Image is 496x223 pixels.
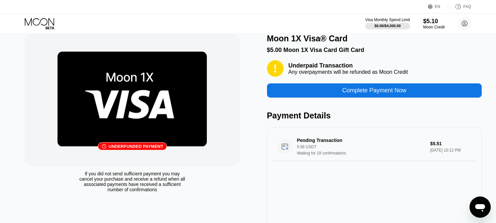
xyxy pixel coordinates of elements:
[288,62,408,69] div: Underpaid Transaction
[423,25,445,29] div: Moon Credit
[423,18,445,25] div: $5.10
[267,47,482,54] div: $5.00 Moon 1X Visa Card Gift Card
[267,34,348,43] div: Moon 1X Visa® Card
[470,197,491,218] iframe: Button to launch messaging window
[435,4,440,9] div: EN
[297,145,430,149] div: 5.56 USDT
[101,144,107,149] div: 󰗎
[297,138,421,143] div: Pending Transaction
[428,3,448,10] div: EN
[430,148,471,153] div: [DATE] 10:12 PM
[267,77,482,98] div: Complete Payment Now
[365,18,410,22] div: Visa Monthly Spend Limit
[109,144,163,149] div: Underfunded payment
[288,69,408,75] div: Any overpayments will be refunded as Moon Credit
[79,171,186,192] div: If you did not send sufficient payment you may cancel your purchase and receive a refund when all...
[365,18,410,29] div: Visa Monthly Spend Limit$0.00/$4,000.00
[463,4,471,9] div: FAQ
[272,132,477,161] div: Pending Transaction5.56 USDTWaiting for 19 confirmations$5.51[DATE] 10:12 PM
[342,87,406,94] div: Complete Payment Now
[448,3,471,10] div: FAQ
[423,18,445,29] div: $5.10Moon Credit
[267,111,482,120] div: Payment Details
[374,24,401,28] div: $0.00 / $4,000.00
[297,151,430,156] div: Waiting for 19 confirmations
[430,141,471,146] div: $5.51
